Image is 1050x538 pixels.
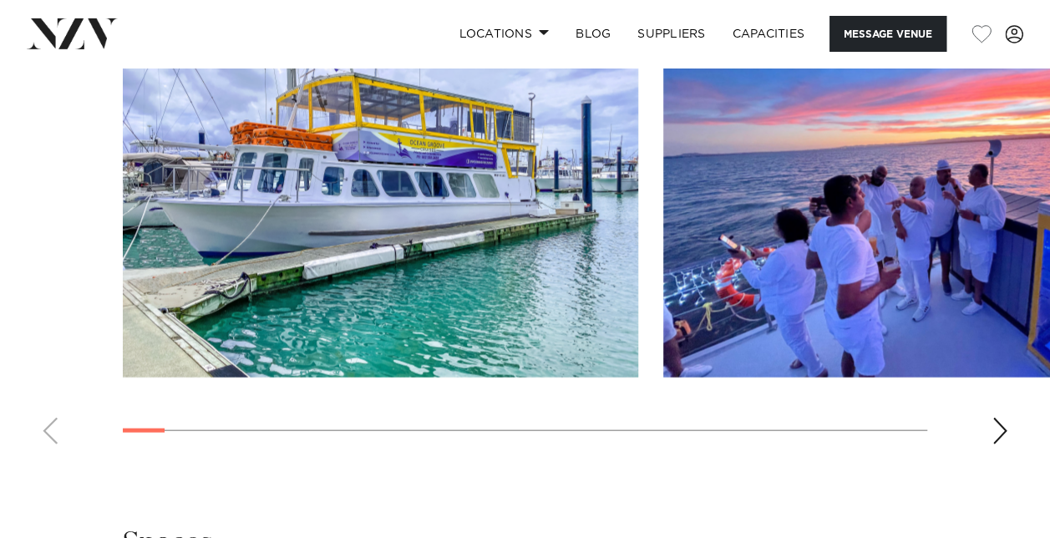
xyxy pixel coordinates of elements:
a: BLOG [562,16,624,52]
button: Message Venue [829,16,946,52]
a: SUPPLIERS [624,16,718,52]
img: nzv-logo.png [27,18,118,48]
a: Locations [445,16,562,52]
a: Capacities [719,16,819,52]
